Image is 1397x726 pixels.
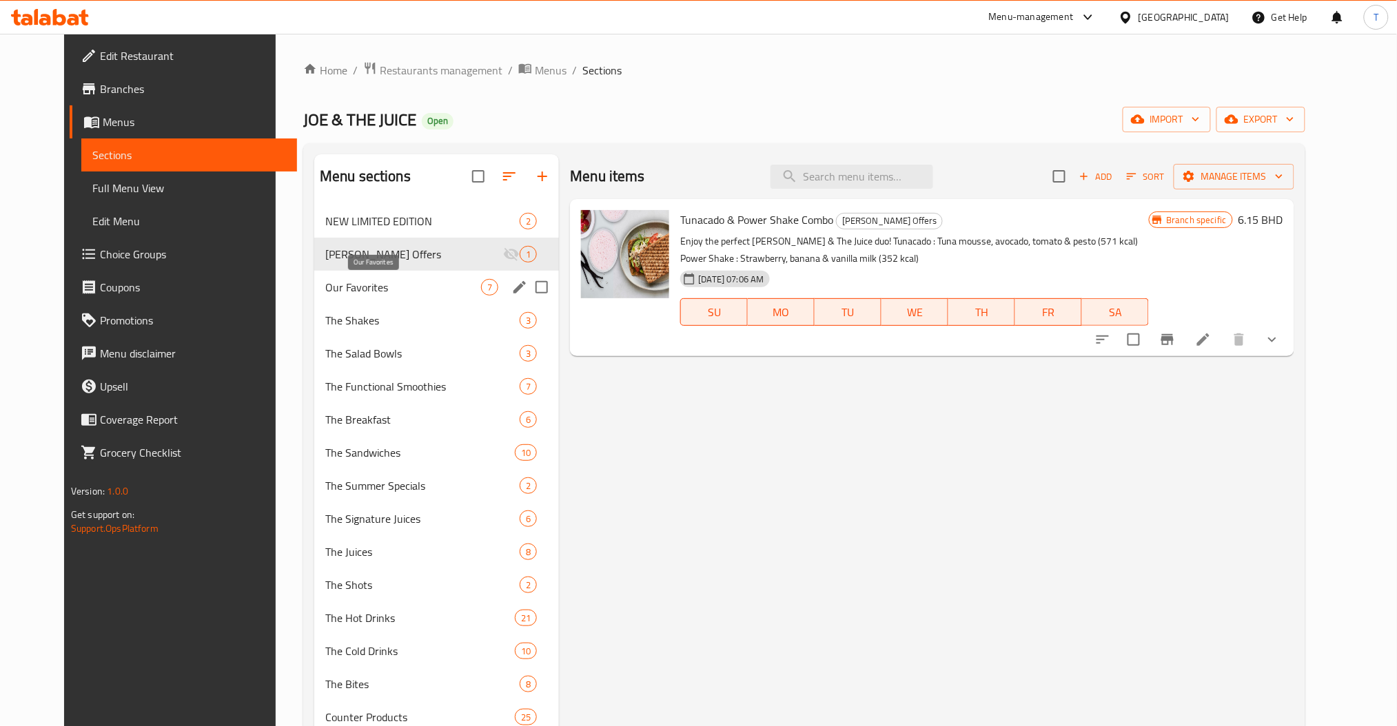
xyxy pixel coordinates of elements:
[515,709,537,725] div: items
[526,160,559,193] button: Add section
[314,370,559,403] div: The Functional Smoothies7
[515,444,537,461] div: items
[1045,162,1074,191] span: Select section
[92,213,287,229] span: Edit Menu
[70,271,298,304] a: Coupons
[325,510,520,527] span: The Signature Juices
[518,61,567,79] a: Menus
[516,711,536,724] span: 25
[70,39,298,72] a: Edit Restaurant
[1127,169,1165,185] span: Sort
[320,166,411,187] h2: Menu sections
[325,345,520,362] span: The Salad Bowls
[1223,323,1256,356] button: delete
[363,61,502,79] a: Restaurants management
[482,281,498,294] span: 7
[314,403,559,436] div: The Breakfast6
[954,302,1010,322] span: TH
[100,312,287,329] span: Promotions
[1134,111,1200,128] span: import
[520,246,537,262] div: items
[989,9,1074,25] div: Menu-management
[325,411,520,428] span: The Breakfast
[71,506,134,523] span: Get support on:
[1088,302,1143,322] span: SA
[680,233,1149,267] p: Enjoy the perfect [PERSON_NAME] & The Juice duo! Tunacado : Tuna mousse, avocado, tomato & pesto ...
[314,667,559,701] div: The Bites8
[520,678,536,691] span: 8
[325,643,515,659] span: The Cold Drinks
[520,413,536,426] span: 6
[1086,323,1119,356] button: sort-choices
[1074,166,1118,187] span: Add item
[314,568,559,601] div: The Shots2
[100,378,287,395] span: Upsell
[570,166,645,187] h2: Menu items
[81,205,298,238] a: Edit Menu
[1216,107,1305,132] button: export
[520,314,536,327] span: 3
[92,147,287,163] span: Sections
[515,610,537,626] div: items
[1082,298,1149,326] button: SA
[508,62,513,79] li: /
[535,62,567,79] span: Menus
[325,709,515,725] div: Counter Products
[100,444,287,461] span: Grocery Checklist
[314,337,559,370] div: The Salad Bowls3
[520,378,537,395] div: items
[70,72,298,105] a: Branches
[515,643,537,659] div: items
[1227,111,1294,128] span: export
[520,248,536,261] span: 1
[325,246,503,262] div: Joes Offers
[1151,323,1184,356] button: Branch-specific-item
[1123,107,1211,132] button: import
[509,277,530,298] button: edit
[325,543,520,560] div: The Juices
[686,302,742,322] span: SU
[520,512,536,526] span: 6
[303,62,347,79] a: Home
[1139,10,1230,25] div: [GEOGRAPHIC_DATA]
[100,81,287,97] span: Branches
[325,444,515,461] div: The Sandwiches
[520,577,537,593] div: items
[493,160,526,193] span: Sort sections
[1195,331,1212,348] a: Edit menu item
[314,634,559,667] div: The Cold Drinks10
[314,271,559,304] div: Our Favorites7edit
[753,302,809,322] span: MO
[820,302,876,322] span: TU
[325,246,503,262] span: [PERSON_NAME] Offers
[70,105,298,138] a: Menus
[1256,323,1289,356] button: show more
[520,347,536,360] span: 3
[314,601,559,634] div: The Hot Drinks21
[1074,166,1118,187] button: Add
[70,238,298,271] a: Choice Groups
[1374,10,1378,25] span: T
[100,411,287,428] span: Coverage Report
[314,535,559,568] div: The Juices8
[325,279,481,295] span: Our Favorites
[748,298,815,326] button: MO
[520,546,536,559] span: 8
[520,215,536,228] span: 2
[92,180,287,196] span: Full Menu View
[70,370,298,403] a: Upsell
[325,213,520,229] div: NEW LIMITED EDITION
[325,676,520,692] div: The Bites
[81,172,298,205] a: Full Menu View
[481,279,498,295] div: items
[325,577,520,593] span: The Shots
[70,337,298,370] a: Menu disclaimer
[325,610,515,626] span: The Hot Drinks
[503,246,520,262] svg: Inactive section
[520,345,537,362] div: items
[1161,214,1232,227] span: Branch specific
[887,302,943,322] span: WE
[680,209,833,230] span: Tunacado & Power Shake Combo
